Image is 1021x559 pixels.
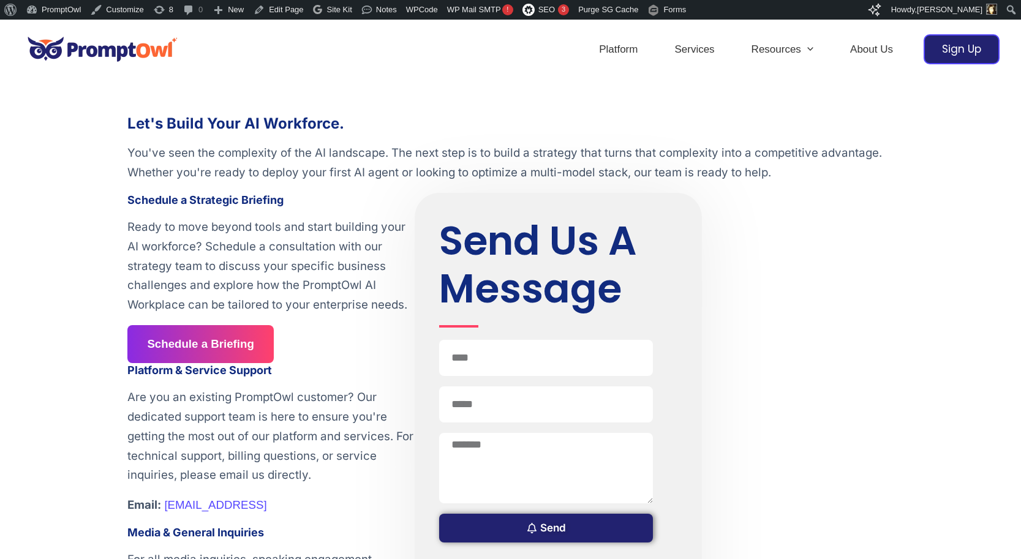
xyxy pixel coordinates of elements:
p: Ready to move beyond tools and start building your AI workforce? Schedule a consultation with our... [127,217,415,315]
a: [EMAIL_ADDRESS] [164,498,266,511]
p: Are you an existing PromptOwl customer? Our dedicated support team is here to ensure you're getti... [127,388,415,485]
span: SEO [538,5,555,14]
span: [PERSON_NAME] [917,5,982,14]
a: About Us [832,28,911,71]
h3: Schedule a Strategic Briefing [127,193,415,207]
span: ! [502,4,513,15]
nav: Site Navigation: Header [581,28,911,71]
strong: Email: [127,498,161,512]
div: 3 [558,4,569,15]
a: Services [656,28,733,71]
p: You've seen the complexity of the AI landscape. The next step is to build a strategy that turns t... [127,143,893,182]
h3: Media & General Inquiries [127,525,415,539]
a: ResourcesMenu Toggle [733,28,832,71]
h3: Platform & Service Support [127,363,415,377]
span: Site Kit [327,5,352,14]
a: Schedule a Briefing [127,325,273,363]
span: Menu Toggle [801,28,813,71]
button: Send [439,514,653,542]
h3: Send Us A Message [439,217,653,313]
a: Sign Up [924,34,1000,64]
h2: Let's Build Your AI Workforce. [127,114,893,133]
img: promptowl.ai logo [21,28,184,70]
span: Send [540,523,566,533]
a: Platform [581,28,656,71]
